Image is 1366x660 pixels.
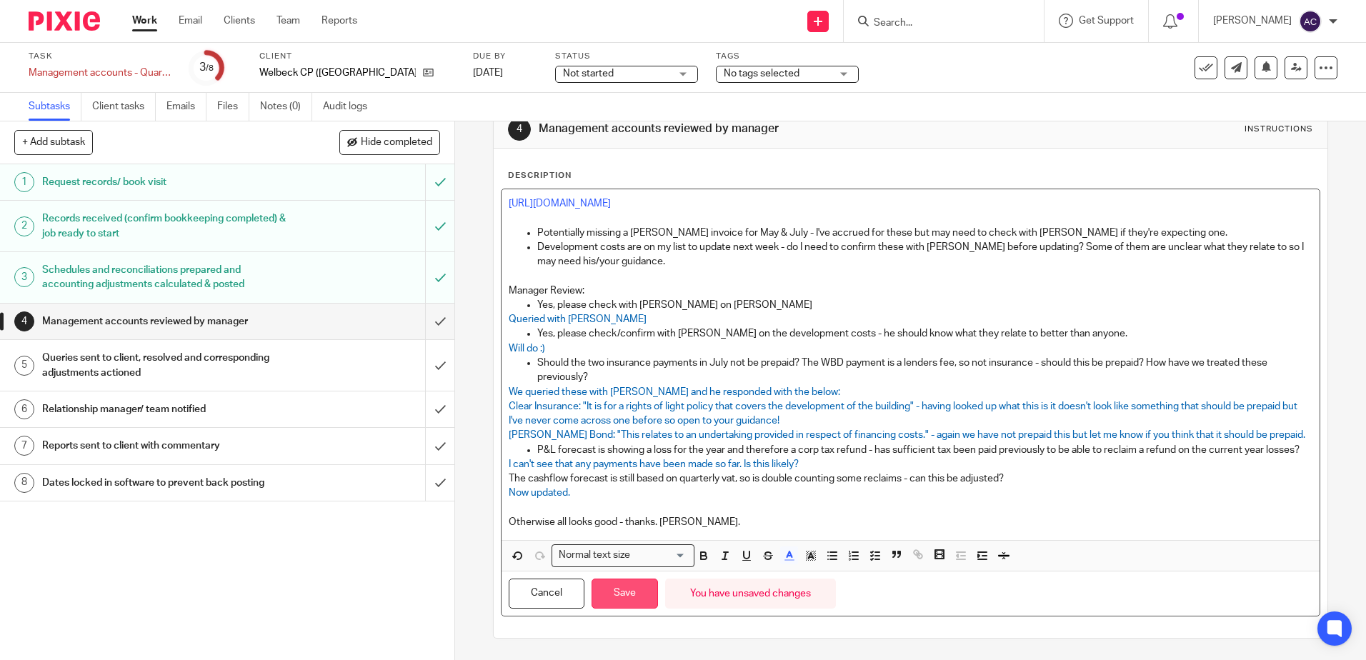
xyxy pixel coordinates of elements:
[42,435,288,456] h1: Reports sent to client with commentary
[259,51,455,62] label: Client
[509,488,570,498] span: Now updated.
[206,64,214,72] small: /8
[14,267,34,287] div: 3
[259,66,416,80] p: Welbeck CP ([GEOGRAPHIC_DATA]) Ltd
[537,443,1312,457] p: P&L forecast is showing a loss for the year and therefore a corp tax refund - has sufficient tax ...
[1213,14,1292,28] p: [PERSON_NAME]
[552,544,694,566] div: Search for option
[29,51,171,62] label: Task
[592,579,658,609] button: Save
[14,356,34,376] div: 5
[563,69,614,79] span: Not started
[509,284,1312,298] p: Manager Review:
[276,14,300,28] a: Team
[537,356,1312,385] p: Should the two insurance payments in July not be prepaid? The WBD payment is a lenders fee, so no...
[509,344,545,354] span: Will do :)
[29,93,81,121] a: Subtasks
[508,118,531,141] div: 4
[473,51,537,62] label: Due by
[509,401,1300,426] span: Clear Insurance: "It is for a rights of light policy that covers the development of the building"...
[132,14,157,28] a: Work
[509,471,1312,486] p: The cashflow forecast is still based on quarterly vat, so is double counting some reclaims - can ...
[537,240,1312,284] p: Development costs are on my list to update next week - do I need to confirm these with [PERSON_NA...
[42,311,288,332] h1: Management accounts reviewed by manager
[29,66,171,80] div: Management accounts - Quarterly
[473,68,503,78] span: [DATE]
[42,208,288,244] h1: Records received (confirm bookkeeping completed) & job ready to start
[537,326,1312,341] p: Yes, please check/confirm with [PERSON_NAME] on the development costs - he should know what they ...
[724,69,799,79] span: No tags selected
[537,298,1312,312] p: Yes, please check with [PERSON_NAME] on [PERSON_NAME]
[29,11,100,31] img: Pixie
[42,259,288,296] h1: Schedules and reconciliations prepared and accounting adjustments calculated & posted
[42,399,288,420] h1: Relationship manager/ team notified
[42,472,288,494] h1: Dates locked in software to prevent back posting
[509,459,799,469] span: I can't see that any payments have been made so far. Is this likely?
[260,93,312,121] a: Notes (0)
[665,579,836,609] div: You have unsaved changes
[217,93,249,121] a: Files
[14,399,34,419] div: 6
[166,93,206,121] a: Emails
[509,579,584,609] button: Cancel
[872,17,1001,30] input: Search
[555,51,698,62] label: Status
[224,14,255,28] a: Clients
[1079,16,1134,26] span: Get Support
[508,170,572,181] p: Description
[199,59,214,76] div: 3
[14,130,93,154] button: + Add subtask
[1299,10,1322,33] img: svg%3E
[323,93,378,121] a: Audit logs
[14,473,34,493] div: 8
[509,430,1305,440] span: [PERSON_NAME] Bond: "This relates to an undertaking provided in respect of financing costs." - ag...
[14,172,34,192] div: 1
[509,515,1312,529] p: Otherwise all looks good - thanks. [PERSON_NAME].
[14,216,34,236] div: 2
[361,137,432,149] span: Hide completed
[634,548,686,563] input: Search for option
[14,436,34,456] div: 7
[42,171,288,193] h1: Request records/ book visit
[555,548,633,563] span: Normal text size
[539,121,941,136] h1: Management accounts reviewed by manager
[339,130,440,154] button: Hide completed
[716,51,859,62] label: Tags
[179,14,202,28] a: Email
[1245,124,1313,135] div: Instructions
[509,199,611,209] a: [URL][DOMAIN_NAME]
[537,226,1312,240] p: Potentially missing a [PERSON_NAME] invoice for May & July - I've accrued for these but may need ...
[14,311,34,331] div: 4
[42,347,288,384] h1: Queries sent to client, resolved and corresponding adjustments actioned
[92,93,156,121] a: Client tasks
[509,314,647,324] span: Queried with [PERSON_NAME]
[509,387,840,397] span: We queried these with [PERSON_NAME] and he responded with the below:
[321,14,357,28] a: Reports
